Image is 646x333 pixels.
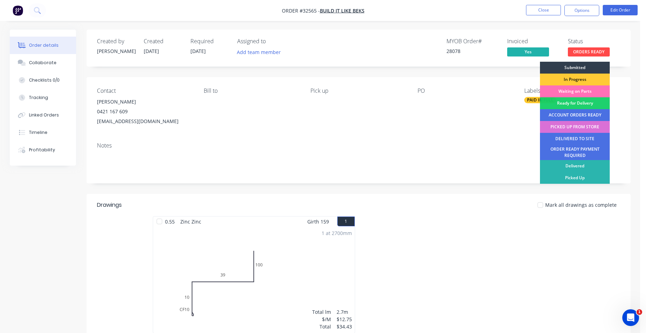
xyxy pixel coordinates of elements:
[568,47,610,56] span: ORDERS READY
[29,129,47,136] div: Timeline
[10,141,76,159] button: Profitability
[418,88,513,94] div: PO
[603,5,638,15] button: Edit Order
[540,133,610,145] div: DELIVERED TO SITE
[144,48,159,54] span: [DATE]
[312,316,331,323] div: $/M
[507,47,549,56] span: Yes
[540,145,610,160] div: ORDER READY PAYMENT REQUIRED
[10,124,76,141] button: Timeline
[204,88,299,94] div: Bill to
[97,116,193,126] div: [EMAIL_ADDRESS][DOMAIN_NAME]
[29,112,59,118] div: Linked Orders
[540,74,610,85] div: In Progress
[337,217,355,226] button: 1
[337,308,352,316] div: 2.7m
[29,147,55,153] div: Profitability
[524,88,620,94] div: Labels
[233,47,284,57] button: Add team member
[337,323,352,330] div: $34.43
[10,71,76,89] button: Checklists 0/0
[10,54,76,71] button: Collaborate
[153,227,355,333] div: 0CF1010391001 at 2700mmTotal lm$/MTotal2.7m$12.75$34.43
[97,47,135,55] div: [PERSON_NAME]
[312,308,331,316] div: Total lm
[144,38,182,45] div: Created
[540,172,610,184] div: Picked Up
[97,142,620,149] div: Notes
[10,89,76,106] button: Tracking
[10,106,76,124] button: Linked Orders
[446,47,499,55] div: 28078
[29,60,57,66] div: Collaborate
[29,94,48,101] div: Tracking
[190,38,229,45] div: Required
[524,97,556,103] div: PAID IN FULL
[637,309,642,315] span: 1
[97,97,193,126] div: [PERSON_NAME]0421 167 609[EMAIL_ADDRESS][DOMAIN_NAME]
[13,5,23,16] img: Factory
[190,48,206,54] span: [DATE]
[540,97,610,109] div: Ready for Delivery
[29,42,59,48] div: Order details
[237,47,285,57] button: Add team member
[540,62,610,74] div: Submitted
[337,316,352,323] div: $12.75
[178,217,204,227] span: Zinc Zinc
[568,47,610,58] button: ORDERS READY
[237,38,307,45] div: Assigned to
[564,5,599,16] button: Options
[29,77,60,83] div: Checklists 0/0
[540,121,610,133] div: PICKED UP FROM STORE
[540,109,610,121] div: ACCOUNT ORDERS READY
[622,309,639,326] iframe: Intercom live chat
[162,217,178,227] span: 0.55
[540,160,610,172] div: Delivered
[526,5,561,15] button: Close
[97,97,193,107] div: [PERSON_NAME]
[322,229,352,237] div: 1 at 2700mm
[568,38,620,45] div: Status
[540,85,610,97] div: Waiting on Parts
[307,217,329,227] span: Girth 159
[507,38,559,45] div: Invoiced
[310,88,406,94] div: Pick up
[97,107,193,116] div: 0421 167 609
[97,201,122,209] div: Drawings
[320,7,365,14] a: BUILD IT LIKE BEKS
[10,37,76,54] button: Order details
[312,323,331,330] div: Total
[282,7,320,14] span: Order #32565 -
[97,38,135,45] div: Created by
[446,38,499,45] div: MYOB Order #
[97,88,193,94] div: Contact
